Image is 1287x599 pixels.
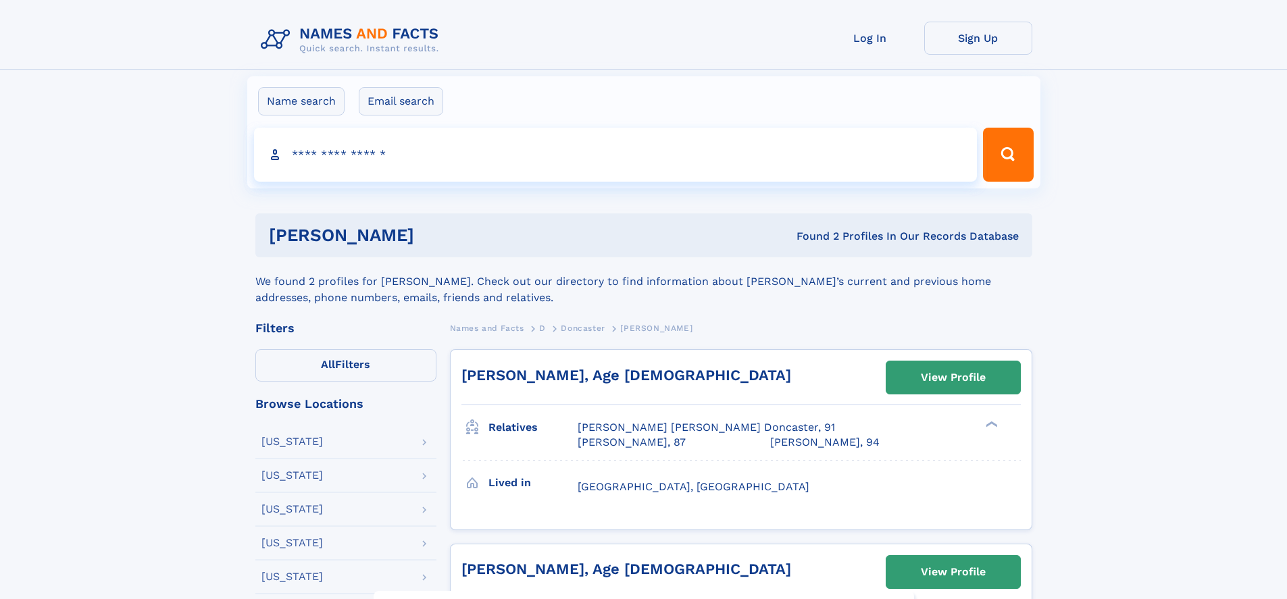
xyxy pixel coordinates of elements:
[921,362,986,393] div: View Profile
[258,87,345,115] label: Name search
[561,319,605,336] a: Doncaster
[461,367,791,384] a: [PERSON_NAME], Age [DEMOGRAPHIC_DATA]
[488,416,578,439] h3: Relatives
[255,322,436,334] div: Filters
[578,435,686,450] a: [PERSON_NAME], 87
[261,504,323,515] div: [US_STATE]
[605,229,1019,244] div: Found 2 Profiles In Our Records Database
[255,22,450,58] img: Logo Names and Facts
[321,358,335,371] span: All
[886,556,1020,588] a: View Profile
[261,538,323,548] div: [US_STATE]
[924,22,1032,55] a: Sign Up
[461,561,791,577] a: [PERSON_NAME], Age [DEMOGRAPHIC_DATA]
[359,87,443,115] label: Email search
[921,556,986,588] div: View Profile
[450,319,524,336] a: Names and Facts
[886,361,1020,394] a: View Profile
[255,257,1032,306] div: We found 2 profiles for [PERSON_NAME]. Check out our directory to find information about [PERSON_...
[539,319,546,336] a: D
[261,571,323,582] div: [US_STATE]
[255,398,436,410] div: Browse Locations
[578,420,835,435] a: [PERSON_NAME] [PERSON_NAME] Doncaster, 91
[261,470,323,481] div: [US_STATE]
[261,436,323,447] div: [US_STATE]
[488,471,578,494] h3: Lived in
[561,323,605,333] span: Doncaster
[770,435,880,450] a: [PERSON_NAME], 94
[254,128,978,182] input: search input
[578,480,809,493] span: [GEOGRAPHIC_DATA], [GEOGRAPHIC_DATA]
[983,128,1033,182] button: Search Button
[539,323,546,333] span: D
[255,349,436,382] label: Filters
[816,22,924,55] a: Log In
[269,227,605,244] h1: [PERSON_NAME]
[620,323,692,333] span: [PERSON_NAME]
[982,420,999,429] div: ❯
